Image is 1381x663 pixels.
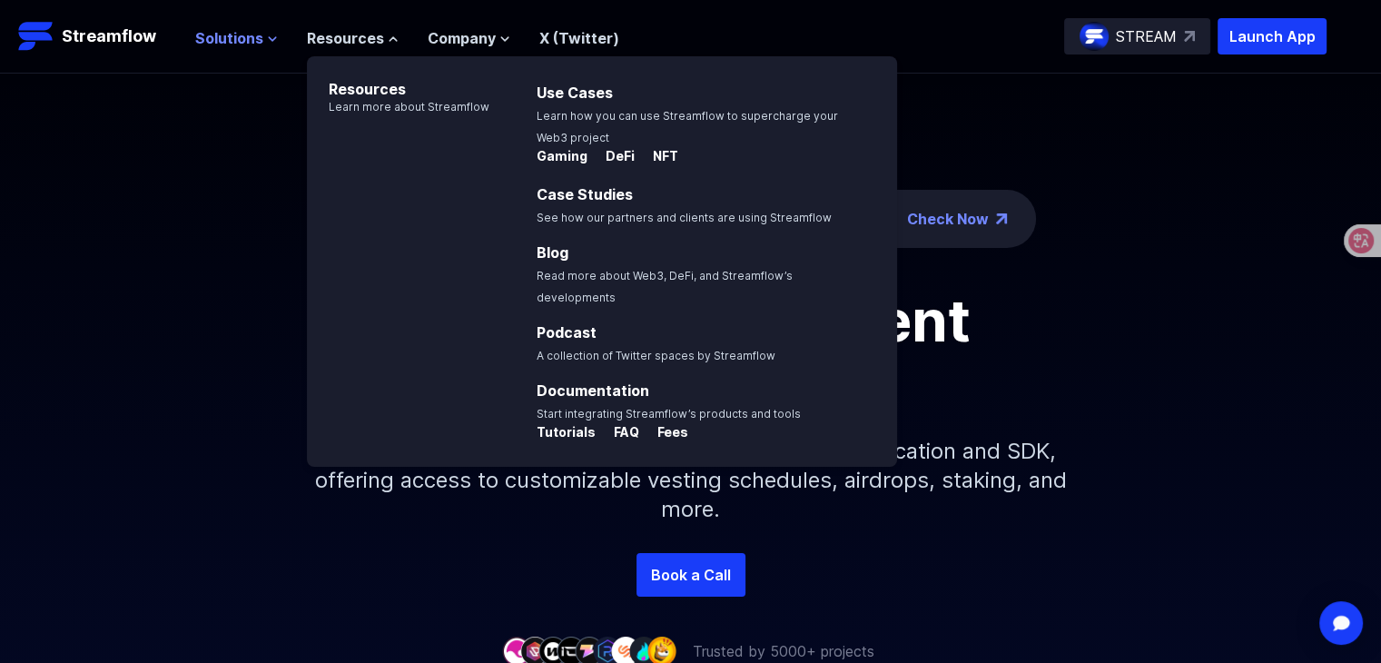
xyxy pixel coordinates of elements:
button: Solutions [195,27,278,49]
img: top-right-arrow.svg [1184,31,1195,42]
a: Gaming [537,149,591,167]
p: Trusted by 5000+ projects [693,640,874,662]
a: STREAM [1064,18,1210,54]
a: Blog [537,243,568,262]
img: top-right-arrow.png [996,213,1007,224]
p: Simplify your token distribution with Streamflow's Application and SDK, offering access to custom... [301,408,1081,553]
a: FAQ [599,425,643,443]
span: Start integrating Streamflow’s products and tools [537,407,801,421]
span: Company [428,27,496,49]
a: Book a Call [636,553,745,597]
button: Company [428,27,510,49]
a: Fees [643,425,688,443]
p: Learn more about Streamflow [307,100,489,114]
span: Solutions [195,27,263,49]
span: See how our partners and clients are using Streamflow [537,211,832,224]
p: Fees [643,423,688,441]
a: Documentation [537,381,649,400]
span: Learn how you can use Streamflow to supercharge your Web3 project [537,109,838,144]
a: Podcast [537,323,597,341]
p: FAQ [599,423,639,441]
p: DeFi [591,147,635,165]
a: NFT [638,149,678,167]
a: Use Cases [537,84,613,102]
a: Case Studies [537,185,633,203]
p: STREAM [1116,25,1177,47]
span: A collection of Twitter spaces by Streamflow [537,349,775,362]
button: Launch App [1218,18,1327,54]
p: Resources [307,56,489,100]
h1: Token management infrastructure [282,292,1100,408]
a: DeFi [591,149,638,167]
p: Tutorials [537,423,596,441]
a: X (Twitter) [539,29,619,47]
img: Streamflow Logo [18,18,54,54]
div: Open Intercom Messenger [1319,601,1363,645]
p: Streamflow [62,24,156,49]
a: Check Now [907,208,989,230]
span: Resources [307,27,384,49]
span: Read more about Web3, DeFi, and Streamflow’s developments [537,269,793,304]
button: Resources [307,27,399,49]
p: Gaming [537,147,587,165]
a: Streamflow [18,18,177,54]
img: streamflow-logo-circle.png [1080,22,1109,51]
a: Tutorials [537,425,599,443]
p: NFT [638,147,678,165]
